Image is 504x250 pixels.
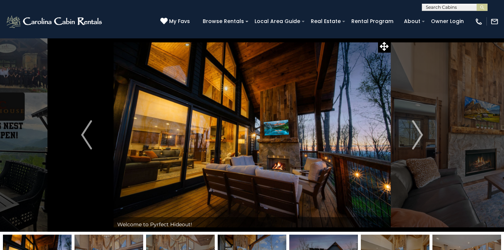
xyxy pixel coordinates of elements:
[169,18,190,25] span: My Favs
[490,18,499,26] img: mail-regular-white.png
[60,38,113,232] button: Previous
[391,38,444,232] button: Next
[475,18,483,26] img: phone-regular-white.png
[160,18,192,26] a: My Favs
[348,16,397,27] a: Rental Program
[5,14,104,29] img: White-1-2.png
[412,120,423,149] img: arrow
[199,16,248,27] a: Browse Rentals
[400,16,424,27] a: About
[81,120,92,149] img: arrow
[251,16,304,27] a: Local Area Guide
[427,16,467,27] a: Owner Login
[307,16,344,27] a: Real Estate
[114,217,391,232] div: Welcome to Pyrfect Hideout!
